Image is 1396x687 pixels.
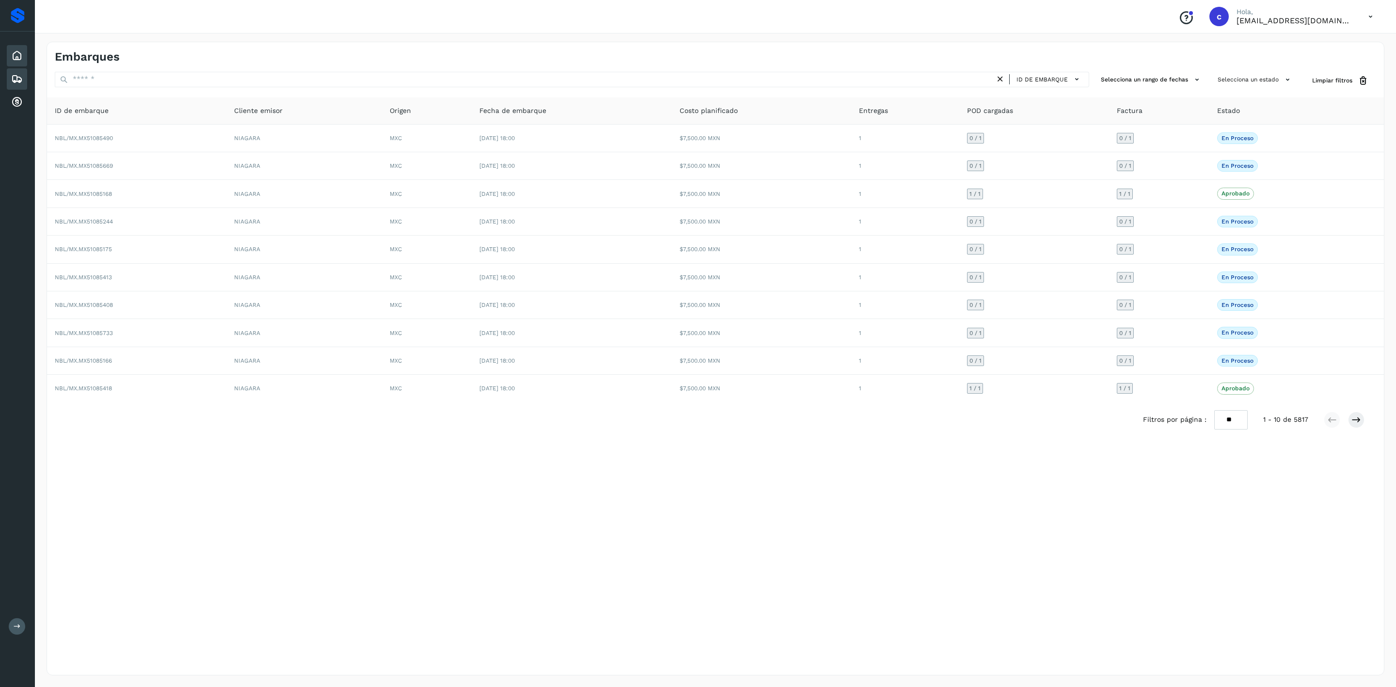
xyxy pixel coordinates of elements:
td: MXC [382,291,472,319]
p: En proceso [1221,302,1253,308]
span: Origen [390,106,411,116]
span: 0 / 1 [969,274,982,280]
span: NBL/MX.MX51085175 [55,246,112,253]
span: 0 / 1 [1119,163,1131,169]
td: 1 [851,236,960,263]
div: Inicio [7,45,27,66]
button: Selecciona un rango de fechas [1097,72,1206,88]
span: 0 / 1 [969,358,982,364]
span: [DATE] 18:00 [479,302,515,308]
span: 1 / 1 [969,191,981,197]
td: NIAGARA [226,264,382,291]
td: NIAGARA [226,152,382,180]
td: 1 [851,375,960,402]
p: En proceso [1221,357,1253,364]
td: NIAGARA [226,208,382,236]
td: NIAGARA [226,236,382,263]
td: $7,500.00 MXN [672,291,851,319]
span: [DATE] 18:00 [479,191,515,197]
span: [DATE] 18:00 [479,274,515,281]
td: 1 [851,180,960,208]
p: En proceso [1221,218,1253,225]
span: [DATE] 18:00 [479,162,515,169]
span: Factura [1117,106,1142,116]
span: NBL/MX.MX51085408 [55,302,113,308]
td: NIAGARA [226,319,382,347]
span: 1 / 1 [1119,191,1130,197]
span: [DATE] 18:00 [479,135,515,142]
span: 0 / 1 [1119,302,1131,308]
button: Limpiar filtros [1304,72,1376,90]
span: 0 / 1 [969,135,982,141]
span: 1 / 1 [1119,385,1130,391]
td: 1 [851,125,960,152]
span: NBL/MX.MX51085413 [55,274,112,281]
td: $7,500.00 MXN [672,152,851,180]
td: MXC [382,180,472,208]
td: MXC [382,236,472,263]
p: En proceso [1221,135,1253,142]
span: 0 / 1 [1119,219,1131,224]
td: MXC [382,347,472,375]
span: NBL/MX.MX51085418 [55,385,112,392]
td: $7,500.00 MXN [672,208,851,236]
span: 0 / 1 [1119,246,1131,252]
span: Entregas [859,106,888,116]
td: 1 [851,347,960,375]
td: MXC [382,319,472,347]
span: 0 / 1 [1119,358,1131,364]
span: [DATE] 18:00 [479,330,515,336]
span: Limpiar filtros [1312,76,1352,85]
span: ID de embarque [55,106,109,116]
div: Cuentas por cobrar [7,92,27,113]
td: $7,500.00 MXN [672,236,851,263]
span: NBL/MX.MX51085669 [55,162,113,169]
span: POD cargadas [967,106,1013,116]
span: 0 / 1 [1119,330,1131,336]
span: [DATE] 18:00 [479,385,515,392]
span: Cliente emisor [234,106,283,116]
td: MXC [382,152,472,180]
span: [DATE] 18:00 [479,218,515,225]
span: 1 / 1 [969,385,981,391]
td: NIAGARA [226,125,382,152]
td: 1 [851,319,960,347]
td: MXC [382,208,472,236]
p: En proceso [1221,274,1253,281]
span: NBL/MX.MX51085244 [55,218,113,225]
span: 0 / 1 [969,330,982,336]
span: 0 / 1 [1119,274,1131,280]
td: MXC [382,375,472,402]
span: 0 / 1 [969,163,982,169]
span: 0 / 1 [969,219,982,224]
span: 0 / 1 [969,302,982,308]
button: ID de embarque [1014,72,1085,86]
span: [DATE] 18:00 [479,246,515,253]
td: NIAGARA [226,291,382,319]
td: $7,500.00 MXN [672,180,851,208]
span: NBL/MX.MX51085733 [55,330,113,336]
td: NIAGARA [226,180,382,208]
div: Embarques [7,68,27,90]
h4: Embarques [55,50,120,64]
span: 1 - 10 de 5817 [1263,415,1308,425]
span: ID de embarque [1016,75,1068,84]
td: $7,500.00 MXN [672,375,851,402]
td: $7,500.00 MXN [672,125,851,152]
p: En proceso [1221,246,1253,253]
span: 0 / 1 [1119,135,1131,141]
td: 1 [851,291,960,319]
td: $7,500.00 MXN [672,319,851,347]
td: NIAGARA [226,375,382,402]
td: 1 [851,208,960,236]
td: $7,500.00 MXN [672,347,851,375]
span: [DATE] 18:00 [479,357,515,364]
span: Costo planificado [680,106,738,116]
td: 1 [851,152,960,180]
p: Aprobado [1221,190,1250,197]
td: $7,500.00 MXN [672,264,851,291]
p: cuentas3@enlacesmet.com.mx [1237,16,1353,25]
span: NBL/MX.MX51085168 [55,191,112,197]
span: NBL/MX.MX51085490 [55,135,113,142]
td: MXC [382,264,472,291]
